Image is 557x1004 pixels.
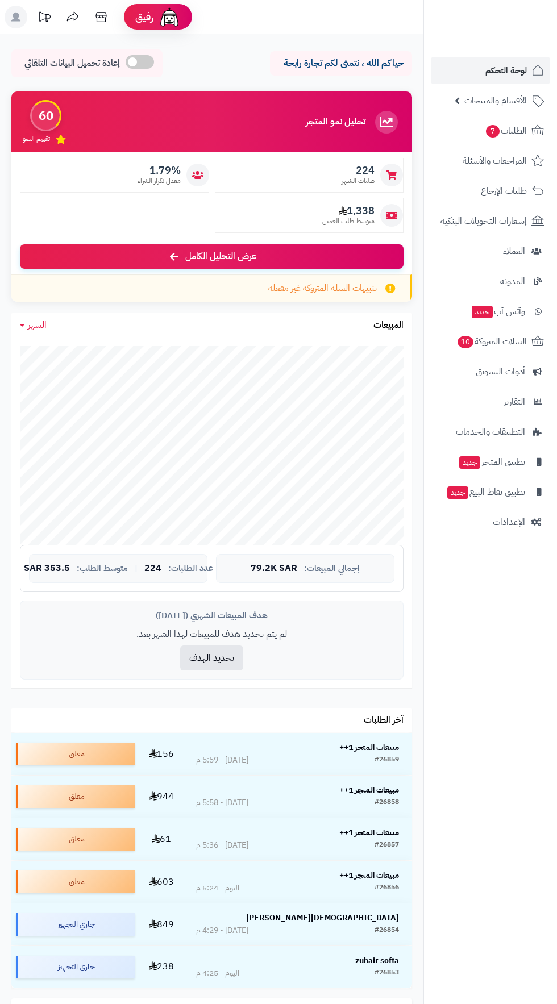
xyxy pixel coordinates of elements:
div: معلق [16,828,135,851]
span: 7 [485,124,500,138]
a: التطبيقات والخدمات [431,418,550,445]
a: أدوات التسويق [431,358,550,385]
div: اليوم - 5:24 م [196,882,239,894]
a: عرض التحليل الكامل [20,244,404,269]
td: 156 [139,733,183,775]
div: [DATE] - 5:36 م [196,840,248,851]
p: لم يتم تحديد هدف للمبيعات لهذا الشهر بعد. [29,628,394,641]
a: العملاء [431,238,550,265]
div: معلق [16,785,135,808]
p: حياكم الله ، نتمنى لكم تجارة رابحة [278,57,404,70]
span: متوسط الطلب: [77,564,128,573]
span: 224 [342,164,375,177]
h3: المبيعات [373,320,404,331]
span: 1,338 [322,205,375,217]
td: 238 [139,946,183,988]
div: [DATE] - 5:59 م [196,755,248,766]
span: الأقسام والمنتجات [464,93,527,109]
span: الشهر [28,318,47,332]
span: المراجعات والأسئلة [463,153,527,169]
div: اليوم - 4:25 م [196,968,239,979]
a: تطبيق المتجرجديد [431,448,550,476]
img: ai-face.png [158,6,181,28]
span: 79.2K SAR [251,564,297,574]
button: تحديد الهدف [180,645,243,670]
img: logo-2.png [480,15,546,39]
div: #26853 [375,968,399,979]
span: معدل تكرار الشراء [138,176,181,186]
a: وآتس آبجديد [431,298,550,325]
span: | [135,564,138,573]
a: الإعدادات [431,509,550,536]
span: متوسط طلب العميل [322,216,375,226]
div: معلق [16,743,135,765]
div: معلق [16,870,135,893]
span: العملاء [503,243,525,259]
span: 224 [144,564,161,574]
strong: zuhair softa [355,955,399,966]
span: طلبات الشهر [342,176,375,186]
a: السلات المتروكة10 [431,328,550,355]
a: الشهر [20,319,47,332]
td: 944 [139,776,183,818]
span: السلات المتروكة [456,334,527,349]
h3: آخر الطلبات [364,715,404,726]
span: 353.5 SAR [24,564,70,574]
span: 1.79% [138,164,181,177]
span: تطبيق المتجر [458,454,525,470]
strong: مبيعات المتجر 1++ [339,827,399,839]
div: جاري التجهيز [16,956,135,978]
a: المدونة [431,268,550,295]
span: رفيق [135,10,153,24]
a: تحديثات المنصة [30,6,59,31]
div: #26857 [375,840,399,851]
strong: مبيعات المتجر 1++ [339,869,399,881]
span: طلبات الإرجاع [481,183,527,199]
div: [DATE] - 5:58 م [196,797,248,809]
span: التقارير [504,394,525,410]
div: #26856 [375,882,399,894]
span: إعادة تحميل البيانات التلقائي [24,57,120,70]
span: تقييم النمو [23,134,50,144]
span: إجمالي المبيعات: [304,564,360,573]
span: المدونة [500,273,525,289]
span: جديد [459,456,480,469]
span: وآتس آب [471,303,525,319]
td: 849 [139,903,183,945]
a: الطلبات7 [431,117,550,144]
span: عدد الطلبات: [168,564,213,573]
div: هدف المبيعات الشهري ([DATE]) [29,610,394,622]
a: لوحة التحكم [431,57,550,84]
span: إشعارات التحويلات البنكية [440,213,527,229]
td: 61 [139,818,183,860]
span: جديد [472,306,493,318]
strong: [DEMOGRAPHIC_DATA][PERSON_NAME] [246,912,399,924]
span: الإعدادات [493,514,525,530]
span: تنبيهات السلة المتروكة غير مفعلة [268,282,377,295]
span: أدوات التسويق [476,364,525,380]
span: الطلبات [485,123,527,139]
div: #26854 [375,925,399,936]
a: المراجعات والأسئلة [431,147,550,174]
div: جاري التجهيز [16,913,135,936]
div: #26859 [375,755,399,766]
span: 10 [457,335,474,349]
span: عرض التحليل الكامل [185,250,256,263]
a: التقارير [431,388,550,415]
div: [DATE] - 4:29 م [196,925,248,936]
td: 603 [139,861,183,903]
span: لوحة التحكم [485,63,527,78]
span: جديد [447,486,468,499]
strong: مبيعات المتجر 1++ [339,741,399,753]
a: إشعارات التحويلات البنكية [431,207,550,235]
h3: تحليل نمو المتجر [306,117,365,127]
strong: مبيعات المتجر 1++ [339,784,399,796]
div: #26858 [375,797,399,809]
span: تطبيق نقاط البيع [446,484,525,500]
a: تطبيق نقاط البيعجديد [431,478,550,506]
span: التطبيقات والخدمات [456,424,525,440]
a: طلبات الإرجاع [431,177,550,205]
